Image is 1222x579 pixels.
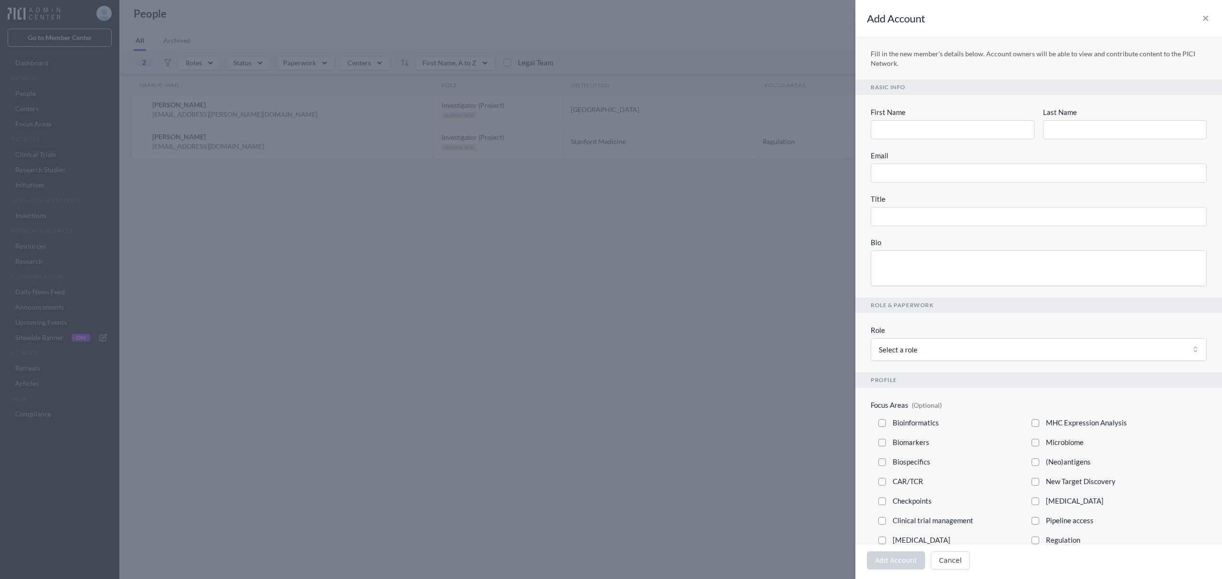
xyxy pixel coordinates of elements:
input: MHC Expression Analysis [1032,419,1039,427]
p: Fill in the new member's details below. Account owners will be able to view and contribute conten... [855,49,1222,68]
span: Clinical trial management [886,515,973,527]
span: Select a role [879,344,917,356]
span: New Target Discovery [1039,476,1116,487]
input: (Neo)antigens [1032,458,1039,466]
input: New Target Discovery [1032,478,1039,486]
span: Add Account [867,12,925,25]
button: Select a role [871,338,1207,361]
span: MHC Expression Analysis [1039,417,1127,429]
label: Role [871,324,1207,336]
span: (Neo)antigens [1039,456,1091,468]
input: Checkpoints [878,497,886,505]
input: Biospecifics [878,458,886,466]
span: Bioinformatics [886,417,939,429]
input: Pipeline access [1032,517,1039,525]
span: Pipeline access [1039,515,1094,527]
span: CAR/TCR [886,476,923,487]
input: Regulation [1032,537,1039,544]
label: Title [871,193,1207,205]
input: Biomarkers [878,439,886,446]
input: Microbiome [1032,439,1039,446]
label: Bio [871,237,1207,248]
span: [MEDICAL_DATA] [1039,495,1104,507]
span: Biomarkers [886,436,929,448]
span: Biospecifics [886,456,930,468]
p: Profile [855,372,1222,388]
span: (Optional) [912,401,942,409]
label: Email [871,150,1207,162]
p: Role & Paperwork [855,298,1222,313]
label: First Name [871,106,1034,118]
label: Last Name [1043,106,1207,118]
input: Bioinformatics [878,419,886,427]
span: Regulation [1039,534,1080,546]
legend: Focus Areas [871,399,1207,411]
span: [MEDICAL_DATA] [886,534,950,546]
p: Basic Info [855,80,1222,95]
input: [MEDICAL_DATA] [878,537,886,544]
span: Microbiome [1039,436,1084,448]
input: [MEDICAL_DATA] [1032,497,1039,505]
input: Clinical trial management [878,517,886,525]
span: Checkpoints [886,495,932,507]
button: Cancel [931,551,969,569]
input: CAR/TCR [878,478,886,486]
